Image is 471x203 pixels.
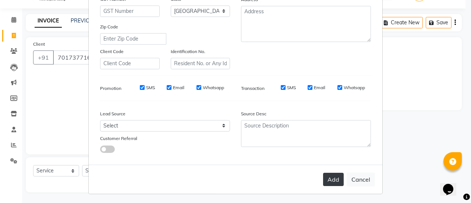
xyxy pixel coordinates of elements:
input: Resident No. or Any Id [171,58,230,69]
input: Enter Zip Code [100,33,166,45]
label: Email [314,84,325,91]
label: Identification No. [171,48,205,55]
button: Cancel [347,172,375,186]
label: Client Code [100,48,124,55]
label: Email [173,84,184,91]
label: Transaction [241,85,265,92]
label: Whatsapp [203,84,224,91]
label: SMS [146,84,155,91]
input: GST Number [100,6,160,17]
label: SMS [287,84,296,91]
label: Customer Referral [100,135,137,142]
label: Lead Source [100,111,125,117]
input: Client Code [100,58,160,69]
label: Promotion [100,85,121,92]
iframe: chat widget [440,174,464,196]
label: Zip Code [100,24,118,30]
label: Source Desc [241,111,266,117]
button: Add [323,173,344,186]
label: Whatsapp [344,84,365,91]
